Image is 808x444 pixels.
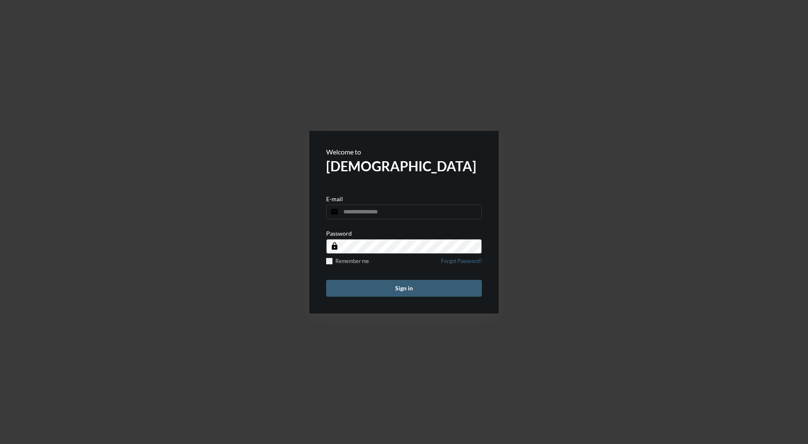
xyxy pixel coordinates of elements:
p: Welcome to [326,148,482,156]
h2: [DEMOGRAPHIC_DATA] [326,158,482,174]
p: E-mail [326,195,343,202]
label: Remember me [326,258,369,264]
p: Password [326,230,352,237]
a: Forgot Password? [441,258,482,269]
button: Sign in [326,280,482,297]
